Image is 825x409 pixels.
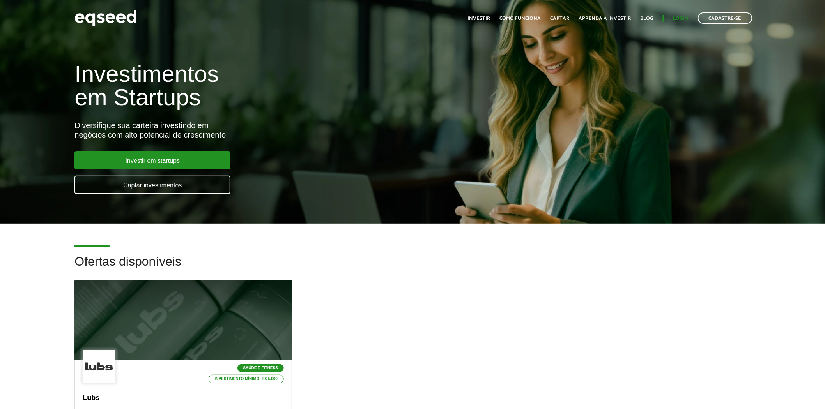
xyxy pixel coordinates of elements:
a: Aprenda a investir [579,16,631,21]
a: Como funciona [500,16,541,21]
p: Investimento mínimo: R$ 5.000 [209,375,284,383]
h2: Ofertas disponíveis [74,255,750,280]
a: Login [673,16,689,21]
h1: Investimentos em Startups [74,62,475,109]
a: Captar [551,16,570,21]
img: EqSeed [74,8,137,28]
p: Lubs [83,394,284,402]
div: Diversifique sua carteira investindo em negócios com alto potencial de crescimento [74,121,475,139]
a: Captar investimentos [74,176,230,194]
a: Cadastre-se [698,12,752,24]
a: Investir em startups [74,151,230,169]
a: Investir [468,16,490,21]
a: Blog [641,16,653,21]
p: Saúde e Fitness [237,364,284,372]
